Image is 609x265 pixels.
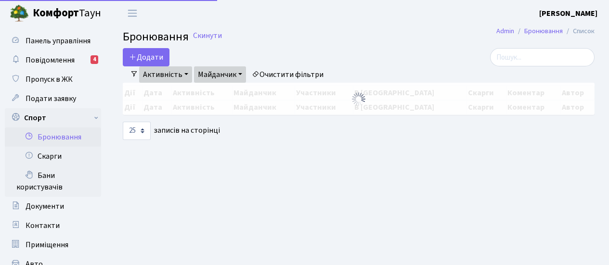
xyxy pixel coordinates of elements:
[26,240,68,250] span: Приміщення
[496,26,514,36] a: Admin
[5,166,101,197] a: Бани користувачів
[26,201,64,212] span: Документи
[5,31,101,50] a: Панель управління
[5,70,101,89] a: Пропуск в ЖК
[5,147,101,166] a: Скарги
[5,216,101,235] a: Контакти
[26,55,75,65] span: Повідомлення
[5,108,101,127] a: Спорт
[26,93,76,104] span: Подати заявку
[5,89,101,108] a: Подати заявку
[5,197,101,216] a: Документи
[26,220,60,231] span: Контакти
[351,91,366,107] img: Обробка...
[5,127,101,147] a: Бронювання
[26,74,73,85] span: Пропуск в ЖК
[193,31,222,40] a: Скинути
[248,66,327,83] a: Очистити фільтри
[91,55,98,64] div: 4
[563,26,595,37] li: Список
[194,66,246,83] a: Майданчик
[26,36,91,46] span: Панель управління
[33,5,101,22] span: Таун
[123,28,189,45] span: Бронювання
[123,122,220,140] label: записів на сторінці
[33,5,79,21] b: Комфорт
[123,122,151,140] select: записів на сторінці
[490,48,595,66] input: Пошук...
[120,5,144,21] button: Переключити навігацію
[10,4,29,23] img: logo.png
[5,50,101,70] a: Повідомлення4
[539,8,597,19] a: [PERSON_NAME]
[524,26,563,36] a: Бронювання
[482,21,609,41] nav: breadcrumb
[123,48,169,66] button: Додати
[5,235,101,254] a: Приміщення
[139,66,192,83] a: Активність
